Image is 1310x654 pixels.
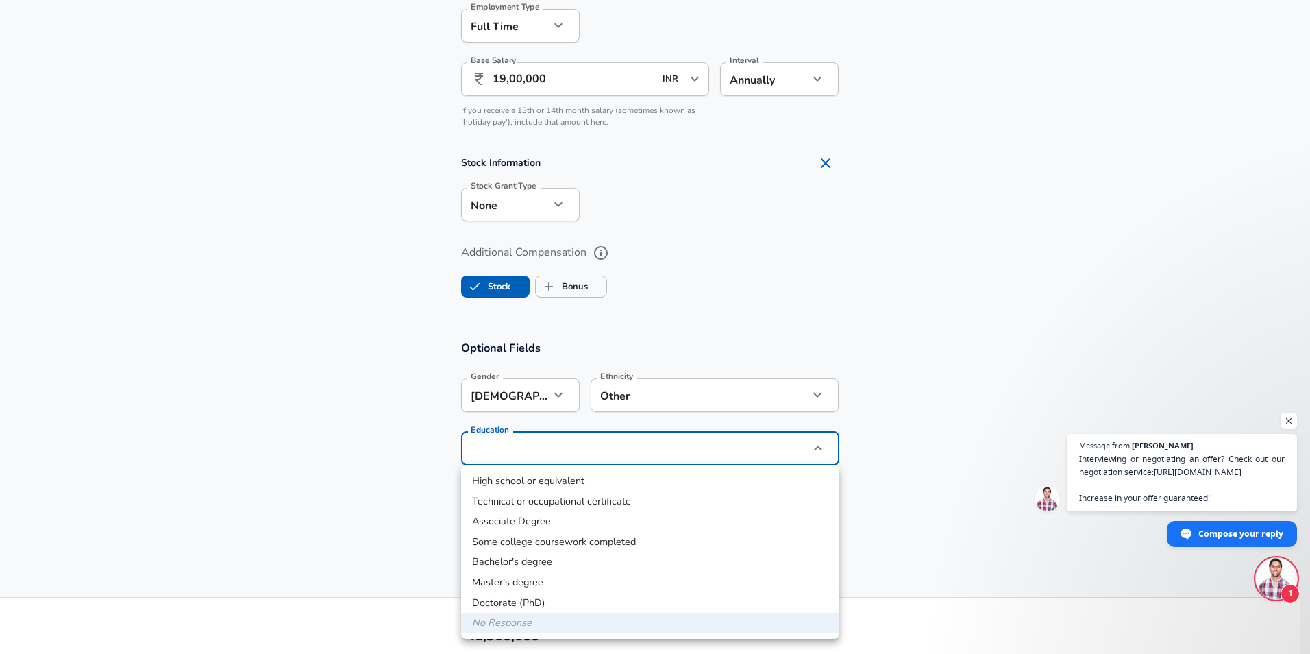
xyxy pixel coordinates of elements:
li: High school or equivalent [461,471,839,492]
li: Master's degree [461,572,839,593]
div: Open chat [1256,558,1297,599]
span: [PERSON_NAME] [1132,441,1194,449]
span: Interviewing or negotiating an offer? Check out our negotiation service: Increase in your offer g... [1079,452,1285,505]
li: Technical or occupational certificate [461,492,839,512]
li: No Response [461,613,839,633]
span: 1 [1281,584,1300,603]
li: Some college coursework completed [461,532,839,553]
li: Bachelor's degree [461,552,839,572]
li: Associate Degree [461,511,839,532]
span: Compose your reply [1198,522,1283,546]
li: Doctorate (PhD) [461,593,839,614]
span: Message from [1079,441,1130,449]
